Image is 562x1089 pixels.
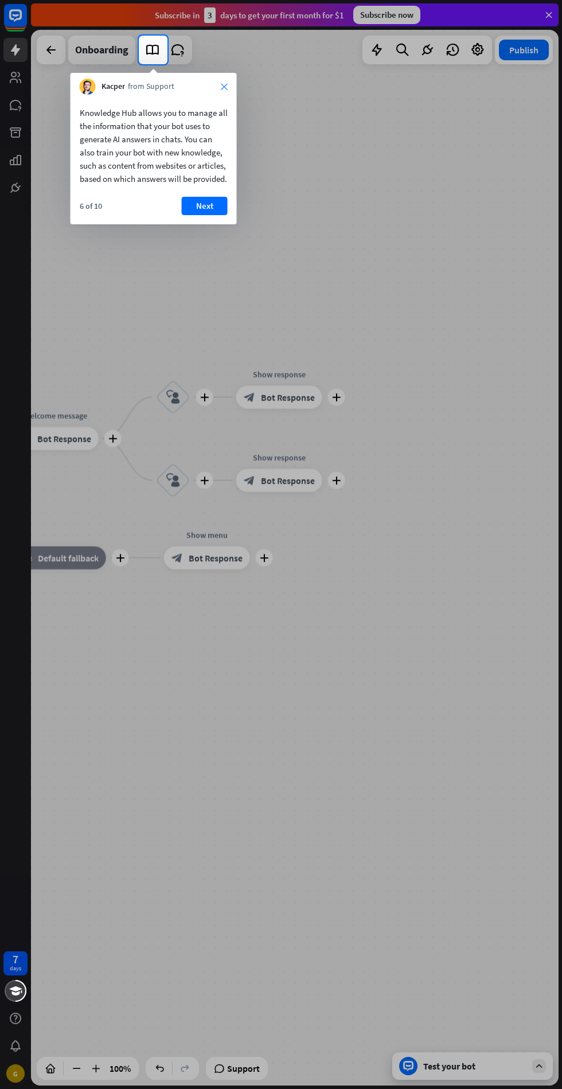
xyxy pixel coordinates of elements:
button: Open LiveChat chat widget [9,5,44,39]
span: Kacper [102,81,125,92]
i: close [221,83,228,90]
span: from Support [128,81,174,92]
div: Knowledge Hub allows you to manage all the information that your bot uses to generate AI answers ... [80,106,228,185]
div: 6 of 10 [80,201,102,211]
button: Next [182,197,228,215]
